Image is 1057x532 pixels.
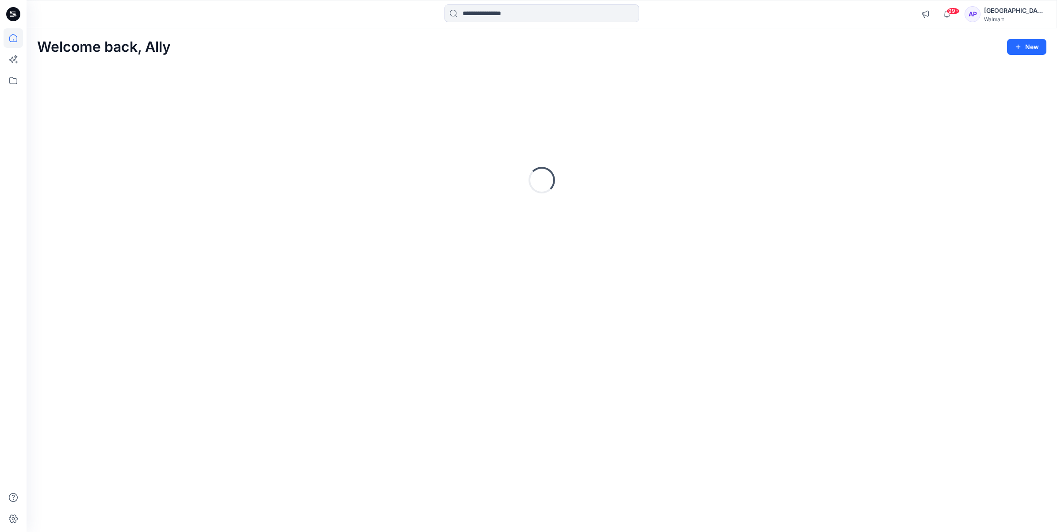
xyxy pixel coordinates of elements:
div: Walmart [984,16,1046,23]
div: AP [965,6,980,22]
h2: Welcome back, Ally [37,39,171,55]
span: 99+ [946,8,960,15]
button: New [1007,39,1046,55]
div: [GEOGRAPHIC_DATA] [984,5,1046,16]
